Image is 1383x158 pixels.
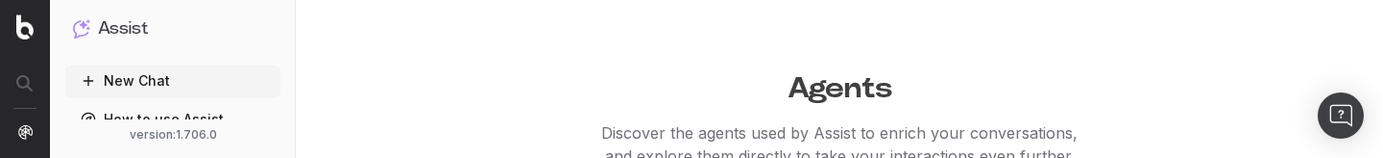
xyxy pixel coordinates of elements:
[16,14,34,39] img: Botify logo
[17,124,33,140] img: Analytics
[73,127,273,143] div: version: 1.706.0
[98,15,148,42] h1: Assist
[296,62,1383,106] h1: Agents
[65,66,280,96] button: New Chat
[73,15,273,42] button: Assist
[73,19,90,38] img: Assist
[1318,92,1364,139] div: Open Intercom Messenger
[65,104,280,135] a: How to use Assist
